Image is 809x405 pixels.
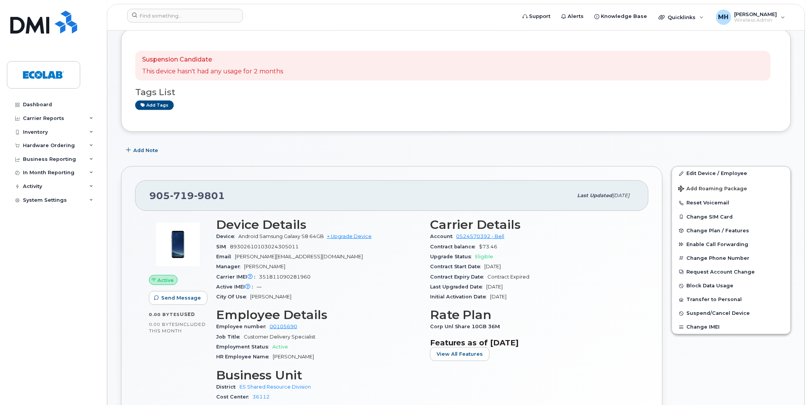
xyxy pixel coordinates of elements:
span: [PERSON_NAME][EMAIL_ADDRESS][DOMAIN_NAME] [235,254,363,259]
div: Mike Heinz [711,10,791,25]
h3: Business Unit [216,368,421,382]
p: This device hasn't had any usage for 2 months [142,67,283,76]
span: HR Employee Name [216,354,273,360]
span: Last updated [578,193,613,198]
span: [PERSON_NAME] [735,11,777,17]
span: Contract balance [430,244,479,249]
span: Customer Delivery Specialist [244,334,316,340]
span: Alerts [568,13,584,20]
a: ES Shared Resource Division [239,384,311,390]
button: Enable Call Forwarding [672,238,791,251]
span: MH [718,13,729,22]
span: District [216,384,239,390]
span: [PERSON_NAME] [273,354,314,360]
span: Send Message [161,294,201,301]
a: Support [518,9,556,24]
span: Enable Call Forwarding [687,241,749,247]
span: Suspend/Cancel Device [687,311,750,316]
img: image20231002-3703462-14z1eb8.jpeg [155,222,201,267]
span: [DATE] [490,294,507,300]
button: View All Features [430,347,490,361]
button: Reset Voicemail [672,196,791,210]
h3: Carrier Details [430,218,635,232]
span: Employment Status [216,344,272,350]
span: [DATE] [485,264,501,269]
span: Knowledge Base [601,13,647,20]
button: Add Roaming Package [672,180,791,196]
span: Email [216,254,235,259]
span: 905 [149,190,225,201]
span: [PERSON_NAME] [244,264,285,269]
span: Change Plan / Features [687,228,749,233]
a: 36112 [252,394,270,400]
h3: Device Details [216,218,421,232]
div: Quicklinks [654,10,709,25]
span: used [180,311,195,317]
span: Contract Expired [488,274,530,280]
h3: Features as of [DATE] [430,338,635,347]
span: Upgrade Status [430,254,476,259]
span: Eligible [476,254,493,259]
span: Carrier IMEI [216,274,259,280]
span: Active IMEI [216,284,257,290]
input: Find something... [127,9,243,23]
span: Support [529,13,551,20]
span: [DATE] [613,193,630,198]
span: SIM [216,244,230,249]
span: City Of Use [216,294,250,300]
h3: Employee Details [216,308,421,322]
span: Contract Start Date [430,264,485,269]
a: Alerts [556,9,589,24]
p: Suspension Candidate [142,55,283,64]
a: Knowledge Base [589,9,653,24]
button: Transfer to Personal [672,293,791,306]
button: Request Account Change [672,265,791,279]
span: Account [430,233,456,239]
span: included this month [149,321,206,334]
span: [DATE] [487,284,503,290]
h3: Tags List [135,87,777,97]
button: Suspend/Cancel Device [672,306,791,320]
span: Active [158,277,174,284]
button: Change SIM Card [672,210,791,224]
h3: Rate Plan [430,308,635,322]
button: Send Message [149,291,207,305]
span: Add Note [133,147,158,154]
span: Contract Expiry Date [430,274,488,280]
span: Device [216,233,238,239]
span: Wireless Admin [735,17,777,23]
span: Last Upgraded Date [430,284,487,290]
span: Cost Center [216,394,252,400]
button: Block Data Usage [672,279,791,293]
span: 0.00 Bytes [149,312,180,317]
button: Change Plan / Features [672,224,791,238]
span: Manager [216,264,244,269]
span: 0.00 Bytes [149,322,178,327]
span: 351811090281960 [259,274,311,280]
a: 0524570392 - Bell [456,233,505,239]
span: — [257,284,262,290]
a: Edit Device / Employee [672,167,791,180]
button: Change IMEI [672,320,791,334]
span: Corp Unl Share 10GB 36M [430,324,504,329]
span: View All Features [437,350,483,358]
span: Employee number [216,324,270,329]
span: $73.46 [479,244,498,249]
span: Initial Activation Date [430,294,490,300]
span: 9801 [194,190,225,201]
span: Job Title [216,334,244,340]
span: [PERSON_NAME] [250,294,291,300]
button: Change Phone Number [672,251,791,265]
a: 00105690 [270,324,297,329]
a: + Upgrade Device [327,233,372,239]
span: Add Roaming Package [678,186,748,193]
span: Android Samsung Galaxy S8 64GB [238,233,324,239]
a: Add tags [135,100,174,110]
span: 89302610103024305011 [230,244,299,249]
button: Add Note [121,143,165,157]
span: Quicklinks [668,14,696,20]
span: 719 [170,190,194,201]
span: Active [272,344,288,350]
